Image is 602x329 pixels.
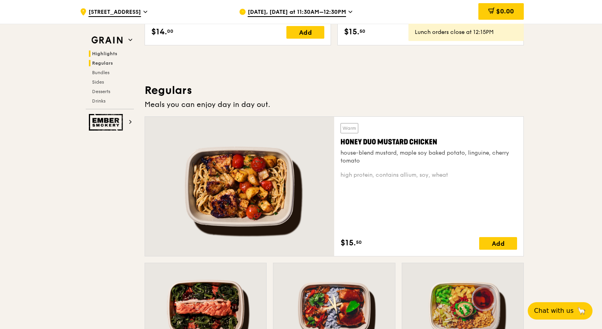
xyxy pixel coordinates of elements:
div: house-blend mustard, maple soy baked potato, linguine, cherry tomato [341,149,517,165]
span: Regulars [92,60,113,66]
span: 50 [359,28,365,34]
span: $15. [344,26,359,38]
h3: Regulars [145,83,524,97]
div: Warm [341,123,358,133]
span: Highlights [92,51,117,56]
div: Add [286,26,324,39]
span: $14. [151,26,167,38]
span: Drinks [92,98,105,104]
span: 🦙 [577,306,586,316]
span: 50 [356,239,362,245]
span: Chat with us [534,306,574,316]
span: $0.00 [496,7,514,15]
div: high protein, contains allium, soy, wheat [341,171,517,179]
div: Lunch orders close at 12:15PM [415,28,517,36]
span: Sides [92,79,104,85]
span: Bundles [92,70,109,75]
span: Desserts [92,89,110,94]
img: Grain web logo [89,33,125,47]
div: Honey Duo Mustard Chicken [341,136,517,148]
button: Chat with us🦙 [528,302,593,320]
span: [DATE], [DATE] at 11:30AM–12:30PM [248,8,346,17]
span: 00 [167,28,173,34]
span: $15. [341,237,356,249]
span: [STREET_ADDRESS] [88,8,141,17]
div: Add [479,237,517,250]
img: Ember Smokery web logo [89,114,125,131]
div: Meals you can enjoy day in day out. [145,99,524,110]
